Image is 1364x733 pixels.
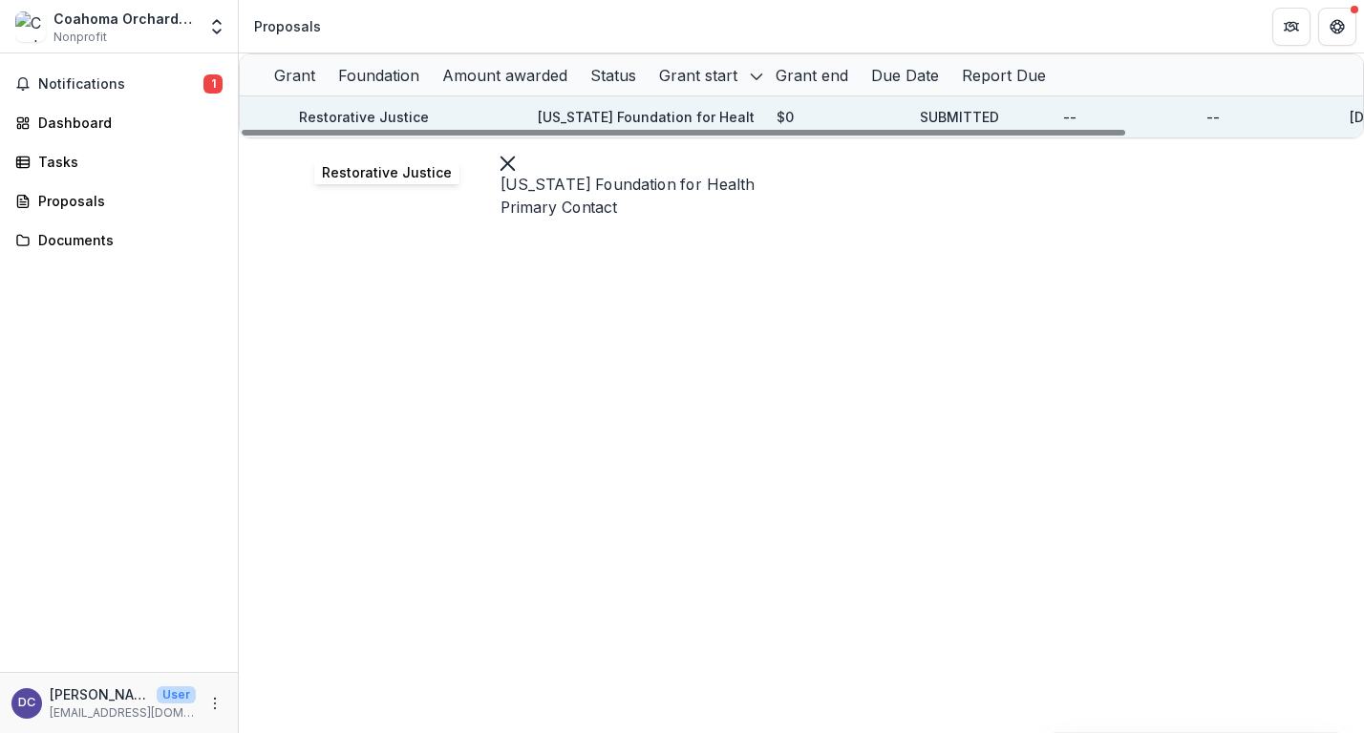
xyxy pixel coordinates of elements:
div: -- [1063,107,1076,127]
a: Proposals [8,185,230,217]
div: Report Due [950,64,1057,87]
div: Tasks [38,152,215,172]
div: Grant end [764,54,860,95]
div: Proposals [38,191,215,211]
div: -- [1206,107,1220,127]
div: Amount awarded [431,54,579,95]
p: [EMAIL_ADDRESS][DOMAIN_NAME] [50,704,196,722]
button: Close [501,151,516,174]
div: Grant end [764,64,860,87]
div: Foundation [327,54,431,95]
a: Tasks [8,146,230,178]
div: Dashboard [38,113,215,133]
p: User [157,686,196,703]
div: Grant start [648,54,764,95]
p: Primary Contact [501,196,755,219]
span: Notifications [38,76,203,93]
div: Grant start [648,64,749,87]
div: Status [579,64,648,87]
div: Due Date [860,64,950,87]
a: Dashboard [8,107,230,138]
div: Amount awarded [431,64,579,87]
div: Status [579,54,648,95]
p: [US_STATE] Foundation for Health [538,107,754,127]
button: Partners [1272,8,1311,46]
div: Documents [38,230,215,250]
div: Dail Chambers [18,697,35,709]
div: Grant [263,54,327,95]
div: $0 [777,107,794,127]
button: Open entity switcher [203,8,230,46]
span: 1 [203,74,223,94]
span: SUBMITTED [920,109,999,125]
div: Due Date [860,54,950,95]
div: Report Due [950,54,1057,95]
button: Notifications1 [8,69,230,99]
div: Foundation [327,64,431,87]
svg: sorted descending [749,69,764,84]
div: Proposals [254,16,321,36]
a: Restorative Justice [299,109,429,125]
a: Documents [8,224,230,256]
div: Grant [263,64,327,87]
p: [PERSON_NAME] [50,684,149,704]
nav: breadcrumb [246,12,329,40]
button: More [203,692,226,715]
div: Coahoma Orchards Community Research Institute [53,9,196,29]
button: Get Help [1318,8,1356,46]
h2: [US_STATE] Foundation for Health [501,173,755,196]
span: Nonprofit [53,29,107,46]
img: Coahoma Orchards Community Research Institute [15,11,46,42]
